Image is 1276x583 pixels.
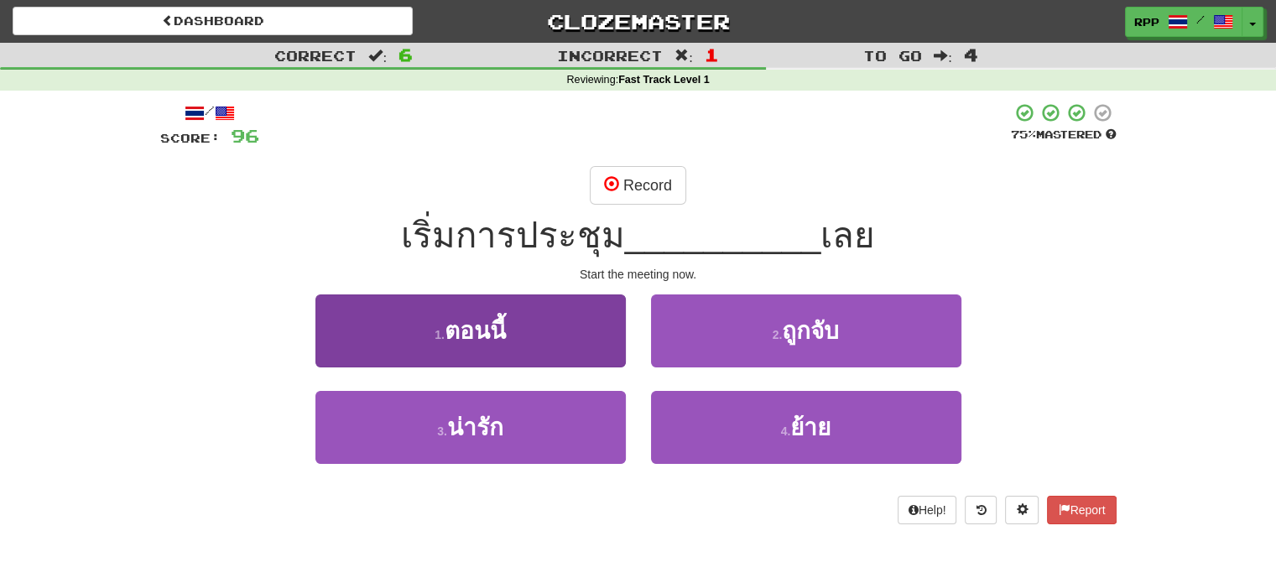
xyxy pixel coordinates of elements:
a: RPP / [1125,7,1242,37]
button: Help! [898,496,957,524]
span: Incorrect [557,47,663,64]
span: Score: [160,131,221,145]
button: Report [1047,496,1116,524]
div: / [160,102,259,123]
span: 96 [231,125,259,146]
span: To go [863,47,922,64]
span: : [368,49,387,63]
span: : [674,49,693,63]
a: Dashboard [13,7,413,35]
small: 1 . [435,328,445,341]
button: 2.ถูกจับ [651,294,961,367]
a: Clozemaster [438,7,838,36]
span: น่ารัก [447,414,503,440]
strong: Fast Track Level 1 [618,74,710,86]
button: 1.ตอนนี้ [315,294,626,367]
span: 75 % [1011,128,1036,141]
span: ตอนนี้ [445,318,506,344]
button: 4.ย้าย [651,391,961,464]
span: เริ่มการประชุม [401,216,625,255]
span: RPP [1134,14,1159,29]
button: 3.น่ารัก [315,391,626,464]
span: ย้าย [790,414,831,440]
div: Start the meeting now. [160,266,1117,283]
button: Round history (alt+y) [965,496,997,524]
div: Mastered [1011,128,1117,143]
span: Correct [274,47,357,64]
span: : [934,49,952,63]
span: / [1196,13,1205,25]
span: 1 [705,44,719,65]
span: 4 [964,44,978,65]
span: เลย [820,216,875,255]
button: Record [590,166,686,205]
span: ถูกจับ [782,318,839,344]
small: 3 . [437,424,447,438]
small: 2 . [773,328,783,341]
span: __________ [625,216,821,255]
span: 6 [398,44,413,65]
small: 4 . [781,424,791,438]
